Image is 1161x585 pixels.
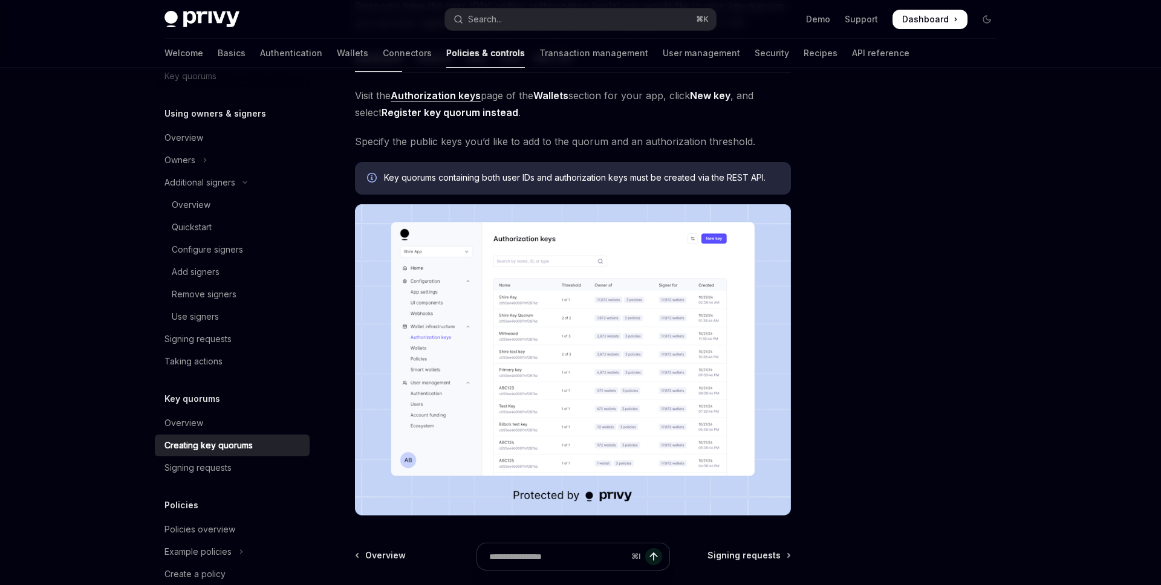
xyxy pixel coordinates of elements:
svg: Info [367,173,379,185]
button: Toggle Additional signers section [155,172,310,193]
a: Support [845,13,878,25]
strong: Wallets [533,89,568,102]
div: Additional signers [164,175,235,190]
div: Taking actions [164,354,223,369]
div: Example policies [164,545,232,559]
a: Remove signers [155,283,310,305]
button: Send message [645,548,662,565]
a: Creating key quorums [155,435,310,456]
div: Create a policy [164,567,226,581]
a: Overview [155,194,310,216]
a: Authorization keys [391,89,481,102]
div: Search... [468,12,502,27]
h5: Using owners & signers [164,106,266,121]
a: Demo [806,13,830,25]
div: Add signers [172,265,220,279]
h5: Policies [164,498,198,512]
a: Connectors [383,39,432,68]
button: Toggle Owners section [155,149,310,171]
a: Add signers [155,261,310,283]
h5: Key quorums [164,392,220,406]
a: API reference [852,39,909,68]
div: Quickstart [172,220,212,234]
a: Create a policy [155,563,310,585]
div: Overview [172,198,210,212]
div: Use signers [172,309,219,324]
div: Policies overview [164,522,235,537]
a: Taking actions [155,351,310,372]
a: Quickstart [155,216,310,238]
span: Visit the page of the section for your app, click , and select . [355,87,791,121]
a: User management [663,39,740,68]
img: Dashboard [355,204,791,516]
a: Dashboard [893,10,968,29]
div: Remove signers [172,287,236,302]
span: Dashboard [902,13,949,25]
a: Signing requests [155,328,310,350]
span: Specify the public keys you’d like to add to the quorum and an authorization threshold. [355,133,791,150]
a: Transaction management [539,39,648,68]
input: Ask a question... [489,543,626,570]
a: Configure signers [155,239,310,260]
a: Policies overview [155,519,310,540]
div: Configure signers [172,242,243,257]
div: Overview [164,416,203,430]
a: Welcome [164,39,203,68]
div: Creating key quorums [164,438,253,453]
strong: Register key quorum instead [382,106,518,118]
a: Use signers [155,306,310,328]
a: Security [755,39,789,68]
a: Authentication [260,39,322,68]
div: Signing requests [164,332,232,346]
button: Toggle Example policies section [155,541,310,563]
a: Policies & controls [446,39,525,68]
span: ⌘ K [696,15,709,24]
a: Wallets [337,39,368,68]
div: Owners [164,153,195,167]
span: Key quorums containing both user IDs and authorization keys must be created via the REST API. [384,172,779,184]
a: Recipes [804,39,837,68]
img: dark logo [164,11,239,28]
a: Overview [155,412,310,434]
strong: New key [690,89,730,102]
div: Overview [164,131,203,145]
div: Signing requests [164,461,232,475]
a: Overview [155,127,310,149]
button: Toggle dark mode [977,10,997,29]
a: Basics [218,39,246,68]
button: Open search [445,8,716,30]
a: Signing requests [155,457,310,479]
